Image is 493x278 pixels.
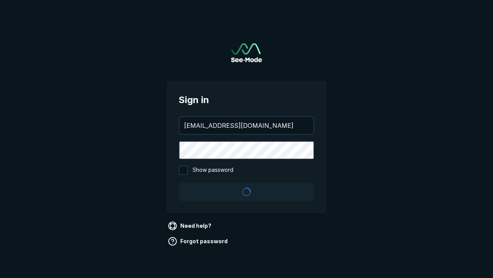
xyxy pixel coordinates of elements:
a: Go to sign in [231,43,262,62]
img: See-Mode Logo [231,43,262,62]
span: Sign in [179,93,314,107]
input: your@email.com [179,117,314,134]
a: Forgot password [166,235,231,247]
a: Need help? [166,220,215,232]
span: Show password [193,166,233,175]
